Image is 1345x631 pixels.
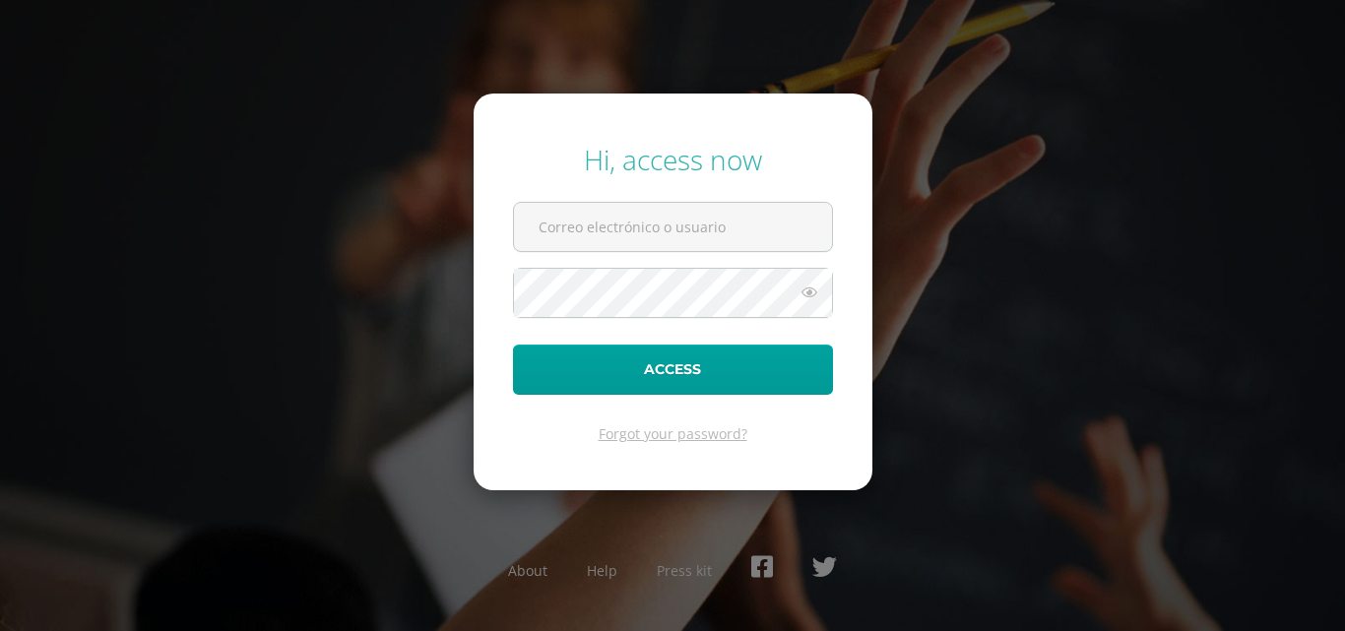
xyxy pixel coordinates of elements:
[514,203,832,251] input: Correo electrónico o usuario
[508,561,547,580] a: About
[587,561,617,580] a: Help
[599,424,747,443] a: Forgot your password?
[657,561,712,580] a: Press kit
[513,345,833,395] button: Access
[513,141,833,178] div: Hi, access now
